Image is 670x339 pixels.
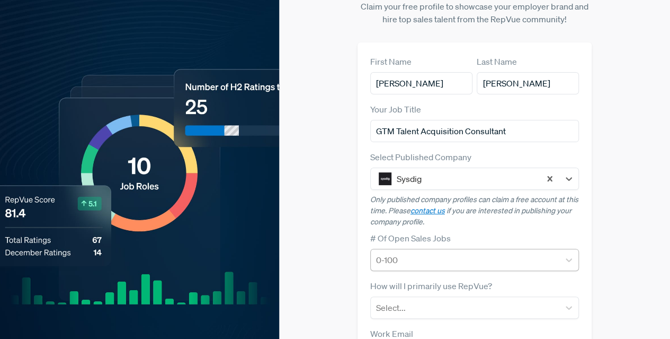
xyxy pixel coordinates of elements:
label: First Name [370,55,412,68]
p: Only published company profiles can claim a free account at this time. Please if you are interest... [370,194,579,228]
img: Sysdig [379,172,391,185]
a: contact us [410,206,445,215]
label: Last Name [477,55,517,68]
label: # Of Open Sales Jobs [370,232,451,245]
label: Your Job Title [370,103,421,116]
label: Select Published Company [370,151,471,163]
input: Title [370,120,579,142]
input: Last Name [477,72,579,94]
input: First Name [370,72,472,94]
label: How will I primarily use RepVue? [370,280,492,292]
